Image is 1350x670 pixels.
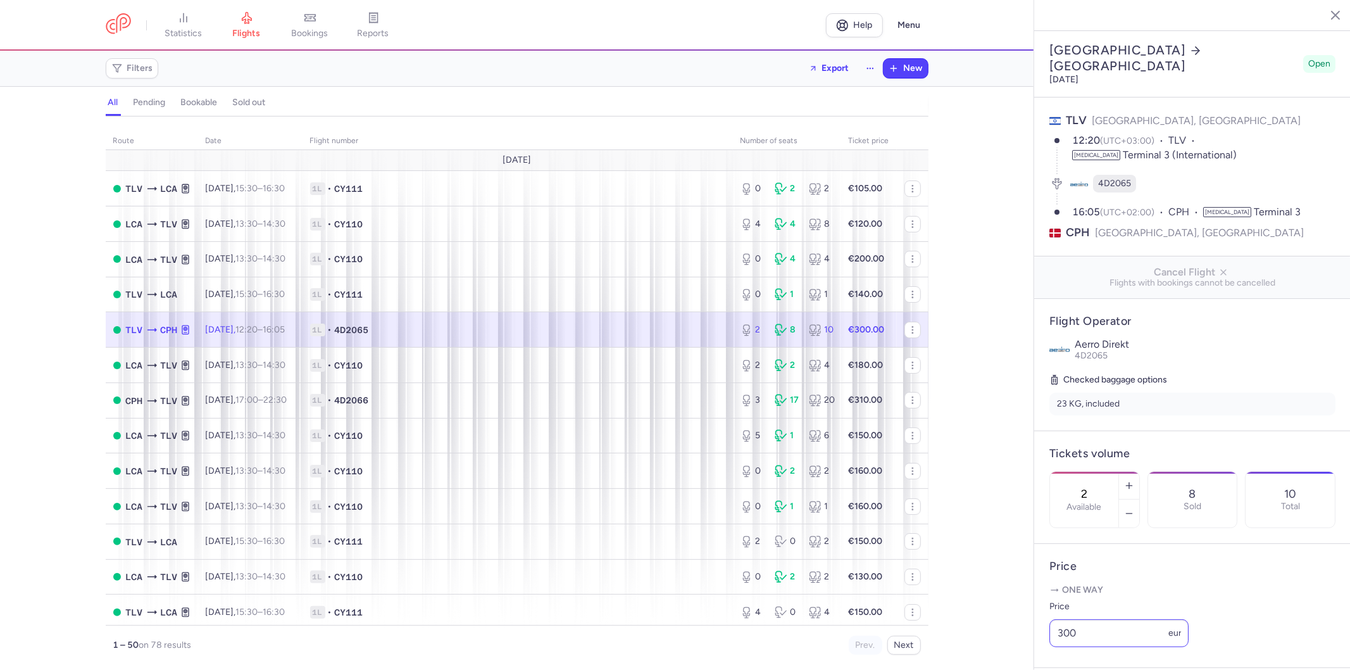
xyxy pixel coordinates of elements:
span: TLV [126,182,143,196]
span: 4D2066 [335,394,369,407]
time: 14:30 [263,571,286,582]
h4: Flight Operator [1049,314,1335,329]
div: 2 [741,535,765,548]
span: LCA [126,253,143,267]
span: 1L [310,429,325,442]
span: [DATE], [206,253,286,264]
span: TLV [126,605,143,619]
strong: €150.00 [849,430,883,441]
span: TLV [161,253,178,267]
span: – [236,395,287,405]
div: 4 [809,253,833,265]
span: flights [233,28,261,39]
label: Price [1049,599,1189,614]
span: Export [822,63,849,73]
span: 1L [310,606,325,619]
span: TLV [126,323,143,337]
div: 0 [775,535,799,548]
div: 2 [809,465,833,477]
span: – [236,324,285,335]
span: 1L [310,465,325,477]
strong: €120.00 [849,218,883,229]
span: Terminal 3 (International) [1123,149,1237,161]
h4: Price [1049,559,1335,574]
time: 14:30 [263,501,286,512]
span: TLV [161,500,178,514]
time: 17:00 [236,395,259,405]
time: 15:30 [236,607,258,617]
a: flights [215,11,278,39]
span: 4D2065 [1098,177,1131,190]
p: 8 [1189,488,1196,500]
span: 1L [310,571,325,583]
time: 15:30 [236,289,258,300]
th: Flight number [303,132,733,151]
time: 14:30 [263,360,286,370]
span: LCA [161,182,178,196]
span: LCA [126,358,143,372]
label: Available [1066,502,1101,512]
span: Terminal 3 [1254,206,1301,218]
span: [DATE], [206,324,285,335]
span: 1L [310,218,325,231]
span: Cancel Flight [1044,267,1341,278]
span: 1L [310,359,325,372]
div: 1 [809,288,833,301]
span: [GEOGRAPHIC_DATA], [GEOGRAPHIC_DATA] [1095,225,1304,241]
div: 2 [775,465,799,477]
span: • [328,182,332,195]
time: 13:30 [236,571,258,582]
span: (UTC+02:00) [1100,207,1154,218]
span: 1L [310,288,325,301]
span: Flights with bookings cannot be cancelled [1044,278,1341,288]
span: [DATE], [206,465,286,476]
span: CY110 [335,571,363,583]
time: 22:30 [264,395,287,405]
h4: pending [134,97,166,108]
time: 16:05 [1072,206,1100,218]
span: CY110 [335,218,363,231]
span: – [236,536,285,547]
span: – [236,607,285,617]
span: LCA [161,535,178,549]
div: 2 [809,535,833,548]
span: TLV [161,358,178,372]
time: 13:30 [236,218,258,229]
span: • [328,394,332,407]
span: LCA [126,429,143,443]
span: 4D2065 [335,324,369,336]
div: 3 [741,394,765,407]
strong: €150.00 [849,536,883,547]
span: – [236,183,285,194]
strong: €150.00 [849,607,883,617]
span: LCA [126,570,143,584]
div: 2 [775,359,799,372]
span: – [236,501,286,512]
button: Export [801,58,858,79]
th: date [198,132,303,151]
span: [DATE], [206,571,286,582]
time: 12:20 [236,324,258,335]
h2: [GEOGRAPHIC_DATA] [GEOGRAPHIC_DATA] [1049,42,1298,74]
span: Open [1308,58,1330,70]
span: TLV [161,217,178,231]
time: 16:30 [263,536,285,547]
div: 2 [775,182,799,195]
th: route [106,132,198,151]
strong: €310.00 [849,395,883,405]
div: 4 [809,606,833,619]
strong: €140.00 [849,289,884,300]
span: – [236,253,286,264]
div: 0 [741,288,765,301]
span: • [328,465,332,477]
span: LCA [126,217,143,231]
span: TLV [126,288,143,301]
span: CY111 [335,288,363,301]
strong: €130.00 [849,571,883,582]
h4: sold out [233,97,266,108]
span: [DATE], [206,289,285,300]
div: 0 [741,253,765,265]
span: [DATE], [206,536,285,547]
button: Filters [106,59,158,78]
span: [DATE], [206,430,286,441]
